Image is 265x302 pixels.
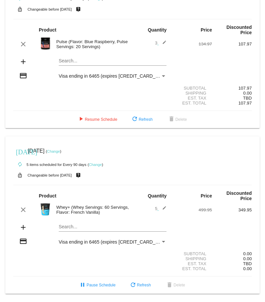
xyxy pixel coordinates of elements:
mat-icon: delete [166,281,173,289]
span: TBD [243,261,252,266]
div: Shipping [172,91,212,96]
div: Est. Total [172,266,212,271]
div: Est. Tax [172,96,212,101]
strong: Discounted Price [227,190,252,201]
small: ( ) [88,163,103,167]
mat-icon: lock_open [16,171,24,180]
mat-icon: refresh [131,115,139,123]
span: 0.00 [243,256,252,261]
div: Pulse (Flavor: Blue Raspberry, Pulse Servings: 20 Servings) [53,39,133,49]
span: Delete [166,283,185,287]
mat-icon: credit_card [19,72,27,80]
span: 3 [155,40,166,45]
strong: Discounted Price [227,25,252,35]
mat-icon: clear [19,40,27,48]
mat-select: Payment Method [59,73,166,79]
div: 499.95 [172,207,212,212]
span: Resume Schedule [77,117,117,122]
mat-icon: autorenew [16,161,24,169]
mat-icon: add [19,223,27,231]
strong: Price [201,193,212,198]
button: Refresh [124,279,156,291]
img: Image-1-Carousel-Whey-5lb-Vanilla-no-badge-Transp.png [39,203,52,216]
input: Search... [59,224,166,230]
span: 0.00 [243,91,252,96]
div: 107.97 [212,86,252,91]
mat-select: Payment Method [59,239,166,245]
div: 0.00 [212,251,252,256]
button: Resume Schedule [72,113,123,125]
button: Delete [160,279,190,291]
mat-icon: credit_card [19,237,27,245]
mat-icon: lock_open [16,5,24,14]
span: 5 [155,206,166,211]
span: Delete [167,117,187,122]
mat-icon: live_help [74,5,82,14]
span: Pause Schedule [79,283,115,287]
strong: Quantity [148,193,166,198]
mat-icon: add [19,58,27,66]
mat-icon: live_help [74,171,82,180]
button: Delete [162,113,192,125]
div: 134.97 [172,41,212,46]
span: 107.97 [238,101,252,106]
span: Refresh [129,283,151,287]
span: Visa ending in 6465 (expires [CREDIT_CARD_DATA]) [59,239,170,245]
div: Subtotal [172,86,212,91]
div: 349.95 [212,207,252,212]
button: Pause Schedule [73,279,121,291]
span: TBD [243,96,252,101]
span: Visa ending in 6465 (expires [CREDIT_CARD_DATA]) [59,73,170,79]
button: Refresh [125,113,158,125]
strong: Price [201,27,212,33]
div: Whey+ (Whey Servings: 60 Servings, Flavor: French Vanilla) [53,205,133,215]
span: Refresh [131,117,153,122]
img: Image-1-Carousel-Pulse-20s-Blue-Raspberry-transp.png [39,37,52,50]
small: Changeable before [DATE] [28,7,72,11]
small: ( ) [46,149,61,153]
div: Est. Total [172,101,212,106]
div: 107.97 [212,41,252,46]
mat-icon: refresh [129,281,137,289]
a: Change [47,149,60,153]
mat-icon: edit [159,206,166,214]
mat-icon: edit [159,40,166,48]
div: Subtotal [172,251,212,256]
strong: Product [39,193,56,198]
strong: Quantity [148,27,166,33]
mat-icon: pause [79,281,87,289]
div: Est. Tax [172,261,212,266]
mat-icon: delete [167,115,175,123]
mat-icon: [DATE] [16,147,24,155]
strong: Product [39,27,56,33]
small: Changeable before [DATE] [28,173,72,177]
span: 0.00 [243,266,252,271]
div: Shipping [172,256,212,261]
a: Change [89,163,102,167]
mat-icon: play_arrow [77,115,85,123]
small: 5 items scheduled for Every 90 days [13,163,86,167]
input: Search... [59,58,166,64]
mat-icon: clear [19,206,27,214]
